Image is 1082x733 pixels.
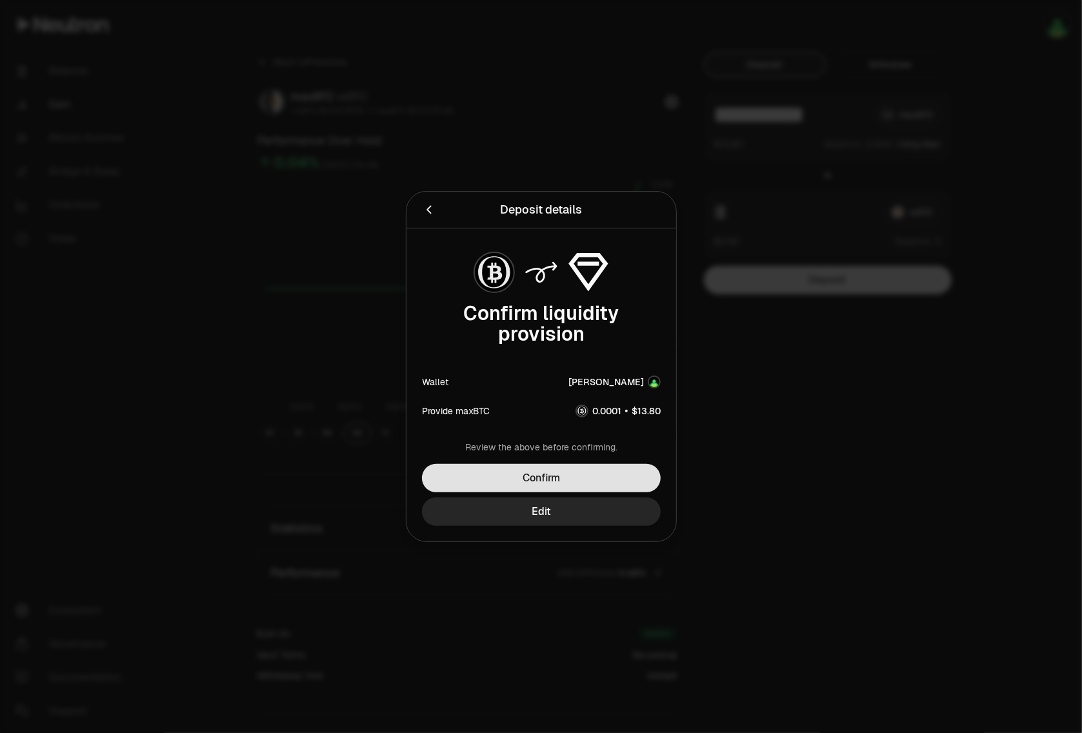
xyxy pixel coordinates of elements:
[422,405,490,417] div: Provide maxBTC
[568,376,661,388] button: [PERSON_NAME]Account Image
[577,406,587,416] img: maxBTC Logo
[422,464,661,492] button: Confirm
[422,497,661,526] button: Edit
[649,377,659,387] img: Account Image
[422,441,661,454] div: Review the above before confirming.
[568,376,644,388] div: [PERSON_NAME]
[475,253,514,292] img: maxBTC Logo
[422,303,661,345] div: Confirm liquidity provision
[422,201,436,219] button: Back
[500,201,582,219] div: Deposit details
[422,376,448,388] div: Wallet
